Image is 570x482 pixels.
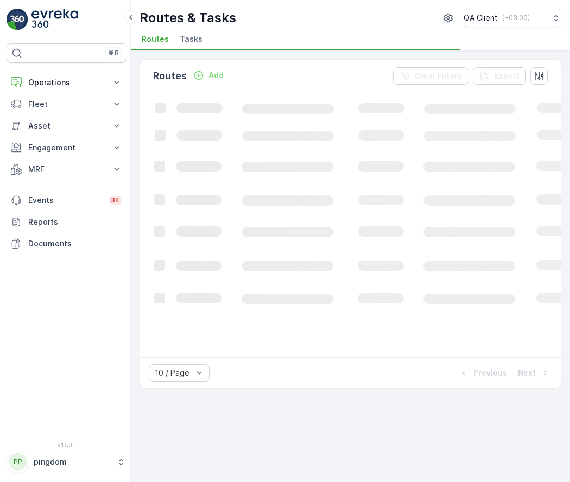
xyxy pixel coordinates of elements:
button: Next [517,366,552,379]
p: Events [28,195,102,206]
button: Add [189,69,228,82]
button: Clear Filters [393,67,468,85]
p: 34 [111,196,120,205]
p: Engagement [28,142,105,153]
button: Asset [7,115,126,137]
p: ⌘B [108,49,119,58]
button: Operations [7,72,126,93]
p: Reports [28,217,122,227]
p: Routes & Tasks [140,9,236,27]
p: ( +03:00 ) [502,14,530,22]
p: Add [208,70,224,81]
a: Events34 [7,189,126,211]
p: Previous [473,367,507,378]
button: Export [473,67,526,85]
button: PPpingdom [7,451,126,473]
button: Fleet [7,93,126,115]
p: Operations [28,77,105,88]
p: Documents [28,238,122,249]
button: QA Client(+03:00) [464,9,561,27]
img: logo [7,9,28,30]
button: Previous [457,366,508,379]
p: MRF [28,164,105,175]
span: Tasks [180,34,202,45]
button: Engagement [7,137,126,158]
a: Reports [7,211,126,233]
p: Fleet [28,99,105,110]
p: pingdom [34,456,111,467]
p: QA Client [464,12,498,23]
div: PP [9,453,27,471]
p: Export [495,71,520,81]
button: MRF [7,158,126,180]
span: v 1.50.1 [7,442,126,448]
span: Routes [142,34,169,45]
p: Next [518,367,536,378]
p: Asset [28,120,105,131]
p: Clear Filters [415,71,462,81]
p: Routes [153,68,187,84]
a: Documents [7,233,126,255]
img: logo_light-DOdMpM7g.png [31,9,78,30]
